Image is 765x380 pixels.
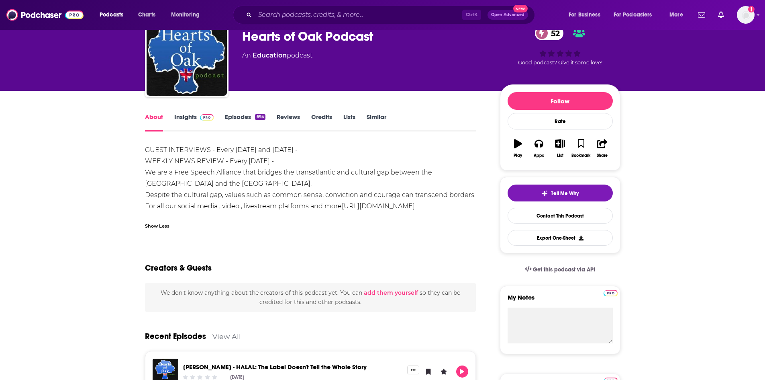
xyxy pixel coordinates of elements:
button: Export One-Sheet [508,230,613,246]
a: Get this podcast via API [518,260,602,279]
img: Podchaser - Follow, Share and Rate Podcasts [6,7,84,23]
button: Follow [508,92,613,110]
button: Play [456,366,468,378]
svg: Add a profile image [748,6,755,12]
div: An podcast [242,51,312,60]
span: Charts [138,9,155,21]
div: Apps [534,153,544,158]
button: add them yourself [364,290,418,296]
div: 694 [255,114,265,120]
button: open menu [563,8,610,21]
span: Logged in as luilaking [737,6,755,24]
span: 52 [543,26,564,40]
div: GUEST INTERVIEWS - Every [DATE] and [DATE] - WEEKLY NEWS REVIEW - Every [DATE] - We are a Free Sp... [145,144,476,212]
span: Get this podcast via API [533,266,595,273]
div: Play [514,153,522,158]
div: Community Rating: 0 out of 5 [182,374,218,380]
h2: Creators & Guests [145,263,212,273]
button: Leave a Rating [438,366,450,378]
button: open menu [608,8,664,21]
span: More [669,9,683,21]
a: About [145,113,163,131]
span: Tell Me Why [551,190,579,197]
a: CATHERINE BLAIKLOCK - HALAL: The Label Doesn't Tell the Whole Story [183,363,367,371]
span: Good podcast? Give it some love! [518,60,602,66]
span: We don't know anything about the creators of this podcast yet . You can so they can be credited f... [161,289,460,305]
label: My Notes [508,294,613,308]
button: open menu [94,8,134,21]
div: Bookmark [571,153,590,158]
img: Podchaser Pro [604,290,618,296]
a: Reviews [277,113,300,131]
button: List [549,134,570,163]
a: Contact This Podcast [508,208,613,224]
a: Education [253,51,287,59]
span: Monitoring [171,9,200,21]
a: Show notifications dropdown [695,8,708,22]
button: Apps [528,134,549,163]
span: New [513,5,528,12]
span: Ctrl K [462,10,481,20]
button: Share [592,134,612,163]
img: tell me why sparkle [541,190,548,197]
button: Show profile menu [737,6,755,24]
button: Bookmark Episode [422,366,435,378]
a: Episodes694 [225,113,265,131]
img: Podchaser Pro [200,114,214,121]
button: open menu [664,8,693,21]
span: For Business [569,9,600,21]
span: For Podcasters [614,9,652,21]
img: User Profile [737,6,755,24]
a: Similar [367,113,386,131]
a: View All [212,332,241,341]
input: Search podcasts, credits, & more... [255,8,462,21]
div: Search podcasts, credits, & more... [241,6,543,24]
div: [DATE] [230,374,244,380]
button: Open AdvancedNew [488,10,528,20]
div: Rate [508,113,613,129]
button: Play [508,134,528,163]
a: Pro website [604,289,618,296]
a: Show notifications dropdown [715,8,727,22]
a: 52 [535,26,564,40]
a: InsightsPodchaser Pro [174,113,214,131]
button: tell me why sparkleTell Me Why [508,185,613,201]
div: Share [597,153,608,158]
a: Credits [311,113,332,131]
a: Charts [133,8,160,21]
div: List [557,153,563,158]
div: 52Good podcast? Give it some love! [500,21,620,71]
span: Open Advanced [491,13,524,17]
a: Recent Episodes [145,331,206,341]
a: Lists [343,113,355,131]
span: Podcasts [100,9,123,21]
img: Hearts of Oak Podcast [147,15,227,96]
button: Bookmark [571,134,592,163]
button: open menu [165,8,210,21]
button: Show More Button [407,366,419,374]
a: [URL][DOMAIN_NAME] [342,202,415,210]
